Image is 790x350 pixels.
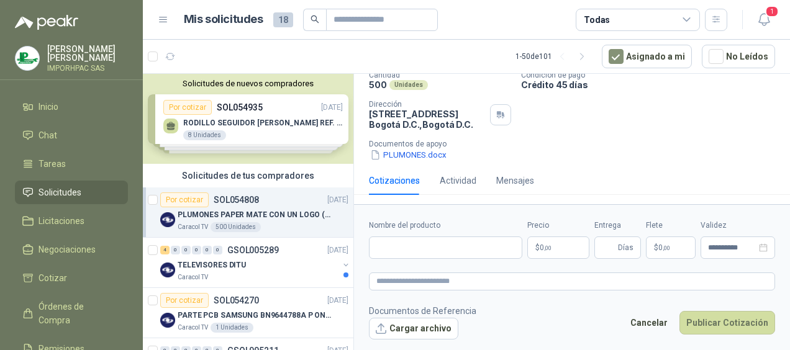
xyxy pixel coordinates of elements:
div: 0 [202,246,212,254]
span: Inicio [39,100,58,114]
a: Por cotizarSOL054808[DATE] Company LogoPLUMONES PAPER MATE CON UN LOGO (SEGUN REF.ADJUNTA)Caracol... [143,187,353,238]
span: ,00 [663,245,670,251]
div: 0 [181,246,191,254]
img: Company Logo [160,262,175,277]
label: Flete [646,220,696,231]
img: Company Logo [160,313,175,328]
p: Caracol TV [178,323,208,333]
div: Mensajes [496,174,534,187]
p: [PERSON_NAME] [PERSON_NAME] [47,45,128,62]
button: 1 [753,9,775,31]
div: 1 - 50 de 101 [515,47,592,66]
p: GSOL005289 [227,246,279,254]
button: Cancelar [624,311,674,334]
a: Cotizar [15,266,128,290]
span: ,00 [544,245,552,251]
div: Por cotizar [160,293,209,308]
p: [STREET_ADDRESS] Bogotá D.C. , Bogotá D.C. [369,109,485,130]
div: Actividad [440,174,476,187]
span: 18 [273,12,293,27]
button: Asignado a mi [602,45,692,68]
img: Logo peakr [15,15,78,30]
a: Negociaciones [15,238,128,261]
span: Solicitudes [39,186,81,199]
label: Entrega [594,220,641,231]
div: Solicitudes de tus compradores [143,164,353,187]
div: Todas [584,13,610,27]
p: Dirección [369,100,485,109]
span: Tareas [39,157,66,171]
p: Crédito 45 días [521,79,785,90]
span: $ [654,244,658,251]
span: Negociaciones [39,243,96,256]
button: Publicar Cotización [679,311,775,334]
p: Documentos de apoyo [369,140,785,148]
a: Chat [15,123,128,147]
p: Cantidad [369,71,511,79]
span: search [311,15,319,24]
p: Caracol TV [178,272,208,282]
a: Tareas [15,152,128,176]
p: Documentos de Referencia [369,304,476,318]
div: 500 Unidades [211,222,261,232]
div: 1 Unidades [211,323,253,333]
span: Licitaciones [39,214,84,228]
button: Cargar archivo [369,318,458,340]
div: 0 [171,246,180,254]
p: [DATE] [327,245,348,256]
a: Licitaciones [15,209,128,233]
p: PARTE PCB SAMSUNG BN9644788A P ONECONNE [178,310,332,321]
p: Condición de pago [521,71,785,79]
div: 0 [192,246,201,254]
p: [DATE] [327,194,348,206]
div: Solicitudes de nuevos compradoresPor cotizarSOL054935[DATE] RODILLO SEGUIDOR [PERSON_NAME] REF. N... [143,74,353,164]
div: Unidades [389,80,428,90]
a: Inicio [15,95,128,119]
p: TELEVISORES DITU [178,259,246,271]
a: Órdenes de Compra [15,295,128,332]
span: 0 [658,244,670,251]
p: 500 [369,79,387,90]
p: $0,00 [527,236,589,259]
label: Validez [701,220,775,231]
p: PLUMONES PAPER MATE CON UN LOGO (SEGUN REF.ADJUNTA) [178,209,332,221]
p: SOL054270 [214,296,259,305]
p: IMPORHPAC SAS [47,65,128,72]
div: Cotizaciones [369,174,420,187]
div: 4 [160,246,170,254]
span: Chat [39,128,57,142]
a: Solicitudes [15,181,128,204]
p: $ 0,00 [646,236,696,259]
img: Company Logo [16,47,39,70]
a: 4 0 0 0 0 0 GSOL005289[DATE] Company LogoTELEVISORES DITUCaracol TV [160,243,351,282]
span: Órdenes de Compra [39,300,116,327]
p: SOL054808 [214,195,259,204]
span: Días [618,237,633,258]
span: 0 [540,244,552,251]
span: 1 [765,6,779,17]
p: [DATE] [327,295,348,307]
a: Por cotizarSOL054270[DATE] Company LogoPARTE PCB SAMSUNG BN9644788A P ONECONNECaracol TV1 Unidades [143,288,353,338]
button: No Leídos [702,45,775,68]
h1: Mis solicitudes [184,11,263,29]
div: 0 [213,246,222,254]
div: Por cotizar [160,192,209,207]
label: Precio [527,220,589,231]
button: PLUMONES.docx [369,148,448,161]
label: Nombre del producto [369,220,522,231]
img: Company Logo [160,212,175,227]
p: Caracol TV [178,222,208,232]
button: Solicitudes de nuevos compradores [148,79,348,88]
span: Cotizar [39,271,67,285]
